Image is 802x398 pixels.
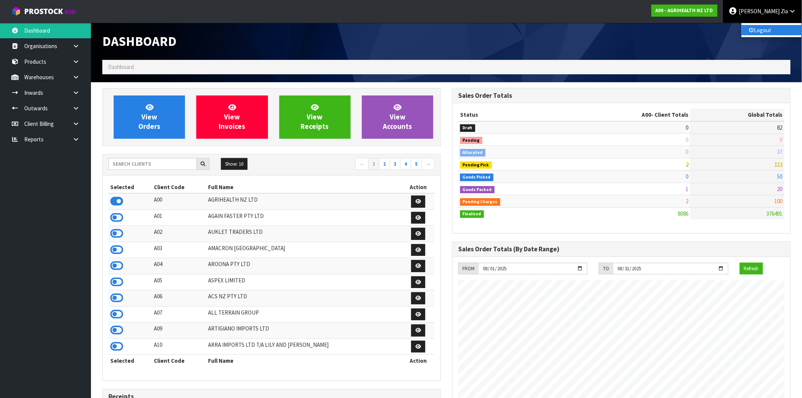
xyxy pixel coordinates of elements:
[206,226,402,242] td: AUKLET TRADERS LTD
[206,210,402,226] td: AGAIN FASTER PTY LTD
[656,7,713,14] strong: A00 - AGRIHEALTH NZ LTD
[460,198,500,206] span: Pending Charges
[690,109,785,121] th: Global Totals
[368,158,379,170] a: 1
[152,210,206,226] td: A01
[206,242,402,258] td: AMACRON [GEOGRAPHIC_DATA]
[379,158,390,170] a: 2
[686,173,688,180] span: 0
[219,103,245,131] span: View Invoices
[402,181,435,193] th: Action
[206,355,402,367] th: Full Name
[686,197,688,205] span: 2
[206,274,402,290] td: ASPEX LIMITED
[152,258,206,274] td: A04
[152,323,206,339] td: A09
[780,136,783,143] span: 8
[781,8,788,15] span: Zia
[642,111,651,118] span: A00
[767,210,783,217] span: 376491
[599,263,613,275] div: TO
[11,6,21,16] img: cube-alt.png
[421,158,435,170] a: →
[402,355,435,367] th: Action
[411,158,422,170] a: 5
[206,290,402,307] td: ACS NZ PTY LTD
[777,185,783,193] span: 20
[152,306,206,323] td: A07
[460,124,475,132] span: Draft
[206,181,402,193] th: Full Name
[775,197,783,205] span: 100
[460,210,484,218] span: Finalised
[390,158,401,170] a: 3
[458,263,478,275] div: FROM
[686,185,688,193] span: 1
[460,186,495,194] span: Goods Packed
[152,274,206,290] td: A05
[739,8,780,15] span: [PERSON_NAME]
[108,158,197,170] input: Search clients
[362,96,433,139] a: ViewAccounts
[206,258,402,274] td: AROONA PTY LTD
[152,242,206,258] td: A03
[458,246,785,253] h3: Sales Order Totals (By Date Range)
[206,306,402,323] td: ALL TERRAIN GROUP
[458,109,566,121] th: Status
[108,63,134,71] span: Dashboard
[458,92,785,99] h3: Sales Order Totals
[356,158,369,170] a: ←
[206,193,402,210] td: AGRIHEALTH NZ LTD
[152,181,206,193] th: Client Code
[114,96,185,139] a: ViewOrders
[777,173,783,180] span: 50
[460,174,493,181] span: Goods Picked
[152,290,206,307] td: A06
[460,137,482,144] span: Pending
[277,158,435,171] nav: Page navigation
[108,181,152,193] th: Selected
[102,33,177,49] span: Dashboard
[24,6,63,16] span: ProStock
[460,149,486,157] span: Allocated
[742,25,802,35] a: Logout
[108,355,152,367] th: Selected
[152,355,206,367] th: Client Code
[206,338,402,355] td: ARRA IMPORTS LTD T/A LILY AND [PERSON_NAME]
[301,103,329,131] span: View Receipts
[775,161,783,168] span: 113
[383,103,412,131] span: View Accounts
[686,148,688,155] span: 0
[206,323,402,339] td: ARTIGIANO IMPORTS LTD
[740,263,763,275] button: Refresh
[64,8,76,16] small: WMS
[152,226,206,242] td: A02
[152,193,206,210] td: A00
[566,109,691,121] th: - Client Totals
[279,96,351,139] a: ViewReceipts
[652,5,717,17] a: A00 - AGRIHEALTH NZ LTD
[678,210,688,217] span: 8086
[400,158,411,170] a: 4
[152,338,206,355] td: A10
[777,124,783,131] span: 82
[686,161,688,168] span: 2
[686,136,688,143] span: 0
[196,96,268,139] a: ViewInvoices
[686,124,688,131] span: 0
[221,158,247,170] button: Show: 10
[138,103,160,131] span: View Orders
[777,148,783,155] span: 37
[460,161,492,169] span: Pending Pick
